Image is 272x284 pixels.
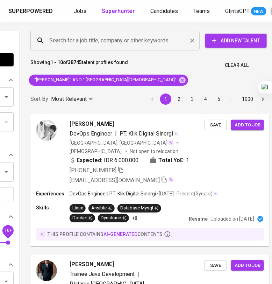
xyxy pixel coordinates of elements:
[70,148,123,155] span: [DEMOGRAPHIC_DATA]
[70,130,112,137] span: DevOps Engineer
[193,8,210,14] span: Teams
[187,36,197,46] button: Clear
[225,7,266,16] a: GlintsGPT NEW
[8,7,54,15] a: Superpowered
[70,190,156,197] p: DevOps Engineer | PT. Klik Digital Sinergi
[132,215,137,222] p: +8
[187,93,198,105] button: Go to page 3
[30,114,270,246] a: [PERSON_NAME]DevOps Engineer|PT. Klik Digital Sinergi[GEOGRAPHIC_DATA], [GEOGRAPHIC_DATA][DEMOGRA...
[231,120,264,131] button: Add to job
[210,215,254,222] p: Uploaded on [DATE]
[70,139,174,146] div: [GEOGRAPHIC_DATA], [GEOGRAPHIC_DATA]
[68,60,82,65] b: 38745
[101,215,126,221] div: Dynatrace
[36,204,70,211] p: Skills
[189,215,208,222] p: Resume
[257,93,269,105] button: Go to next page
[30,95,48,103] p: Sort By
[240,93,255,105] button: Go to page 1000
[251,8,266,15] span: NEW
[193,7,211,16] a: Teams
[70,156,138,165] div: IDR 6.000.000
[50,60,63,65] b: 1 - 10
[156,190,213,197] p: • [DATE] - Present ( 3 years )
[30,59,128,72] p: Showing of talent profiles found
[70,271,135,277] span: Trainee Java Development
[91,205,112,212] div: Ansible
[8,7,53,15] div: Superpowered
[208,262,223,270] span: Save
[51,95,87,103] p: Most Relevant
[103,231,137,237] span: AI-generated
[74,8,86,14] span: Jobs
[205,34,267,48] button: Add New Talent
[120,130,173,137] span: PT. Klik Digital Sinergi
[70,260,114,269] span: [PERSON_NAME]
[225,8,250,14] span: GlintsGPT
[146,93,270,105] nav: pagination navigation
[120,205,158,212] div: Database Mysql
[1,167,11,177] button: Open
[168,140,174,146] img: magic_wand.svg
[205,120,227,131] button: Save
[1,92,11,102] button: Open
[137,270,139,278] span: |
[36,120,57,141] img: 16478a65e2f9fe197a6abbcaf38e307e.jpg
[130,148,178,155] p: Not open to relocation
[29,75,188,86] div: "[PERSON_NAME]" AND " [GEOGRAPHIC_DATA][DEMOGRAPHIC_DATA]"
[72,215,92,221] div: Docker
[208,121,223,129] span: Save
[227,96,238,103] div: …
[51,93,95,106] div: Most Relevant
[213,93,224,105] button: Go to page 5
[77,156,102,165] b: Expected:
[235,121,260,129] span: Add to job
[36,190,70,197] p: Experiences
[225,61,249,70] span: Clear All
[200,93,211,105] button: Go to page 4
[222,59,251,72] button: Clear All
[29,77,181,83] span: "[PERSON_NAME]" AND " [GEOGRAPHIC_DATA][DEMOGRAPHIC_DATA]"
[205,260,227,271] button: Save
[231,260,264,271] button: Add to job
[150,7,179,16] a: Candidates
[4,228,12,233] span: 10+
[160,93,171,105] button: page 1
[115,130,117,138] span: |
[150,8,178,14] span: Candidates
[235,262,260,270] span: Add to job
[36,260,57,281] img: 0f76faf46d3fe79763b6dd21c9bbc841.jpg
[74,7,88,16] a: Jobs
[186,156,189,165] span: 1
[211,36,261,45] span: Add New Talent
[173,93,185,105] button: Go to page 2
[102,8,135,14] b: Superhunter
[48,231,163,238] p: this profile contains contents
[72,205,83,212] div: Linux
[168,177,174,182] img: magic_wand.svg
[70,167,116,174] span: [PHONE_NUMBER]
[158,156,185,165] b: Total YoE:
[70,120,114,128] span: [PERSON_NAME]
[70,177,160,183] span: [EMAIL_ADDRESS][DOMAIN_NAME]
[102,7,136,16] a: Superhunter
